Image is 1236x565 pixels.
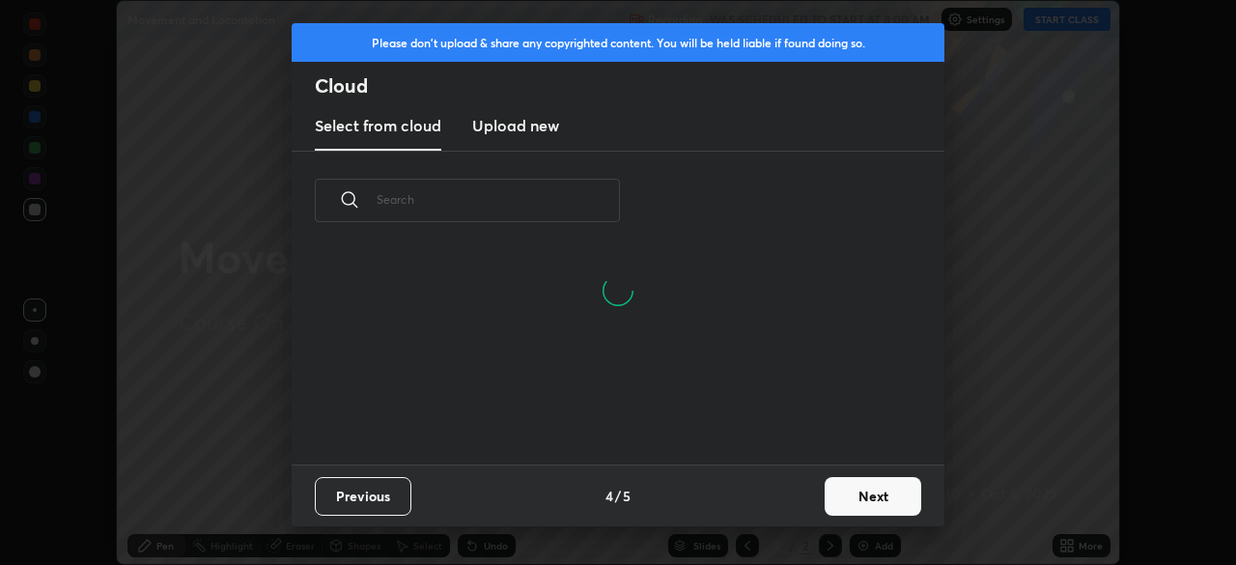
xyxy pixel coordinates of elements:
button: Next [825,477,921,516]
h2: Cloud [315,73,944,99]
h3: Select from cloud [315,114,441,137]
button: Previous [315,477,411,516]
div: Please don't upload & share any copyrighted content. You will be held liable if found doing so. [292,23,944,62]
h4: 5 [623,486,631,506]
div: grid [292,337,921,465]
h3: Upload new [472,114,559,137]
h4: / [615,486,621,506]
h4: 4 [605,486,613,506]
input: Search [377,158,620,240]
